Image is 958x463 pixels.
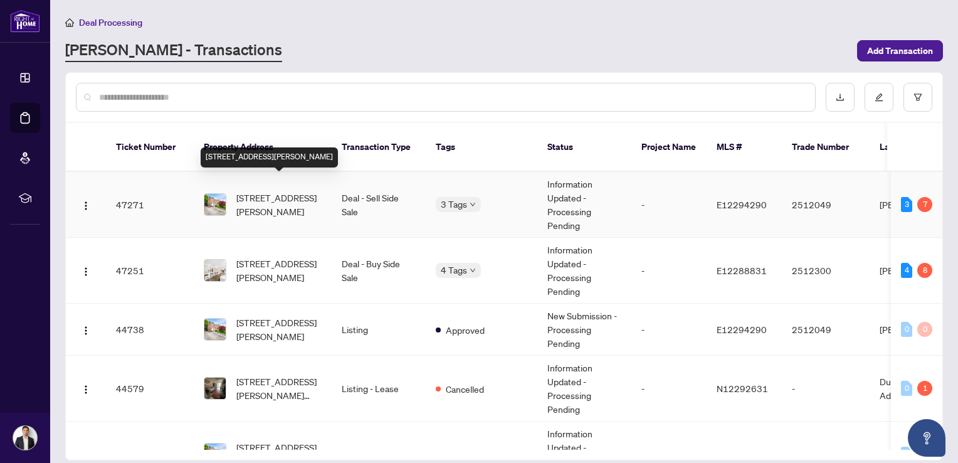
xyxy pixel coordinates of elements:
span: E12294290 [717,324,767,335]
span: 3 Tags [441,197,467,211]
td: Deal - Buy Side Sale [332,238,426,304]
div: 0 [901,381,912,396]
div: 0 [901,447,912,462]
button: edit [865,83,893,112]
button: Logo [76,378,96,398]
th: Tags [426,123,537,172]
button: filter [903,83,932,112]
img: Profile Icon [13,426,37,450]
span: home [65,18,74,27]
td: Information Updated - Processing Pending [537,238,631,304]
td: 47271 [106,172,194,238]
span: [STREET_ADDRESS][PERSON_NAME] [236,316,322,343]
div: 8 [917,263,932,278]
span: down [470,267,476,274]
button: download [826,83,855,112]
span: E12229404 [717,449,767,460]
td: - [631,172,707,238]
span: E12288831 [717,265,767,276]
span: download [836,93,845,102]
td: 47251 [106,238,194,304]
div: 4 [901,263,912,278]
span: N12292631 [717,383,768,394]
span: [STREET_ADDRESS][PERSON_NAME][PERSON_NAME] [236,375,322,402]
td: New Submission - Processing Pending [537,304,631,356]
img: Logo [81,326,91,336]
span: [STREET_ADDRESS][PERSON_NAME] [236,257,322,284]
div: 0 [917,322,932,337]
td: - [631,356,707,422]
td: Information Updated - Processing Pending [537,172,631,238]
span: E12294290 [717,199,767,210]
span: down [470,201,476,208]
td: 2512049 [782,304,870,356]
button: Logo [76,260,96,280]
td: 44579 [106,356,194,422]
td: Listing [332,304,426,356]
th: Project Name [631,123,707,172]
span: [STREET_ADDRESS][PERSON_NAME] [236,191,322,218]
div: 7 [917,197,932,212]
img: Logo [81,201,91,211]
img: thumbnail-img [204,260,226,281]
th: Ticket Number [106,123,194,172]
span: Deal Processing [79,17,142,28]
img: thumbnail-img [204,319,226,340]
div: [STREET_ADDRESS][PERSON_NAME] [201,147,338,168]
th: Status [537,123,631,172]
div: 3 [901,197,912,212]
td: - [782,356,870,422]
img: thumbnail-img [204,378,226,399]
th: MLS # [707,123,782,172]
th: Trade Number [782,123,870,172]
span: Cancelled [446,448,484,462]
span: Approved [446,323,485,337]
span: 4 Tags [441,263,467,277]
button: Logo [76,319,96,339]
a: [PERSON_NAME] - Transactions [65,40,282,62]
td: - [631,238,707,304]
td: 44738 [106,304,194,356]
button: Open asap [908,419,945,457]
span: Add Transaction [867,41,933,61]
img: Logo [81,267,91,277]
td: Deal - Sell Side Sale [332,172,426,238]
td: Listing - Lease [332,356,426,422]
img: logo [10,9,40,33]
span: edit [875,93,883,102]
td: - [631,304,707,356]
td: Information Updated - Processing Pending [537,356,631,422]
td: 2512049 [782,172,870,238]
th: Property Address [194,123,332,172]
span: Cancelled [446,382,484,396]
th: Transaction Type [332,123,426,172]
img: Logo [81,385,91,395]
button: Add Transaction [857,40,943,61]
span: filter [913,93,922,102]
div: 1 [917,381,932,396]
img: thumbnail-img [204,194,226,215]
td: 2512300 [782,238,870,304]
button: Logo [76,194,96,215]
div: 0 [901,322,912,337]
